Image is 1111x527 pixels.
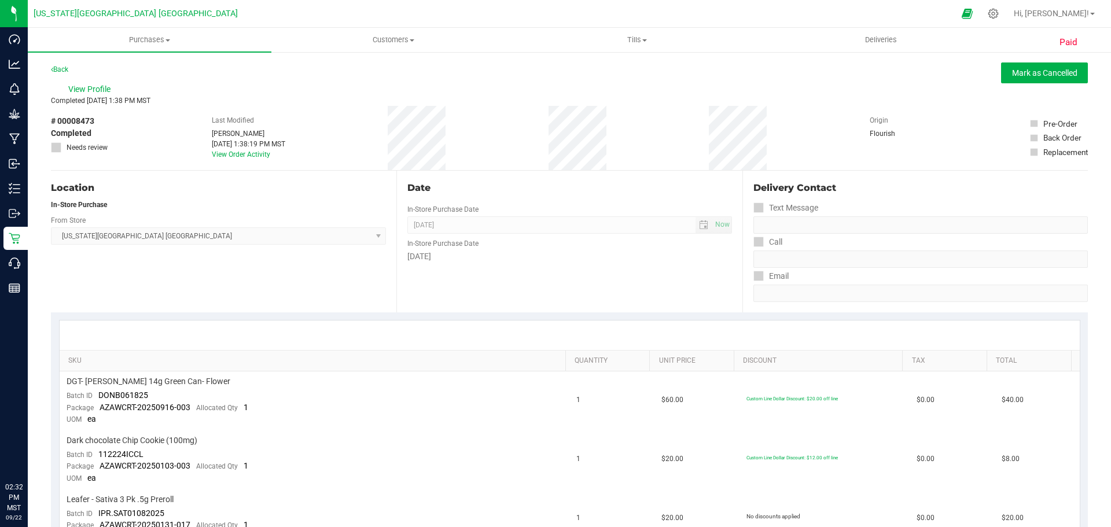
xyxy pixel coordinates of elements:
span: Paid [1060,36,1077,49]
span: $60.00 [661,395,683,406]
span: $0.00 [917,513,935,524]
a: Tax [912,356,983,366]
span: Allocated Qty [196,462,238,470]
inline-svg: Outbound [9,208,20,219]
label: Origin [870,115,888,126]
span: $0.00 [917,395,935,406]
a: Deliveries [759,28,1003,52]
a: Quantity [575,356,645,366]
input: Format: (999) 999-9999 [753,250,1088,268]
span: 1 [244,461,248,470]
a: Customers [271,28,515,52]
iframe: Resource center [12,434,46,469]
span: UOM [67,415,82,423]
div: Back Order [1043,132,1081,143]
a: Total [996,356,1066,366]
a: SKU [68,356,561,366]
span: UOM [67,474,82,482]
label: Last Modified [212,115,254,126]
input: Format: (999) 999-9999 [753,216,1088,234]
a: Unit Price [659,356,730,366]
span: AZAWCRT-20250103-003 [100,461,190,470]
span: AZAWCRT-20250916-003 [100,403,190,412]
span: Completed [51,127,91,139]
a: View Order Activity [212,150,270,159]
span: Batch ID [67,392,93,400]
span: ea [87,414,96,423]
span: DONB061825 [98,390,148,400]
inline-svg: Manufacturing [9,133,20,145]
span: IPR.SAT01082025 [98,508,164,518]
label: Email [753,268,789,285]
span: $40.00 [1002,395,1024,406]
span: Needs review [67,142,108,153]
a: Back [51,65,68,73]
inline-svg: Analytics [9,58,20,70]
span: Hi, [PERSON_NAME]! [1014,9,1089,18]
inline-svg: Inbound [9,158,20,169]
span: # 00008473 [51,115,94,127]
span: Completed [DATE] 1:38 PM MST [51,97,150,105]
span: View Profile [68,83,115,95]
span: Batch ID [67,510,93,518]
span: $8.00 [1002,454,1020,465]
span: Customers [272,35,514,45]
span: Custom Line Dollar Discount: $12.00 off line [746,455,838,460]
span: 1 [576,454,580,465]
span: Allocated Qty [196,404,238,412]
inline-svg: Retail [9,233,20,244]
span: 112224ICCL [98,449,144,459]
span: Mark as Cancelled [1012,68,1077,78]
div: Manage settings [986,8,1000,19]
span: $0.00 [917,454,935,465]
span: Custom Line Dollar Discount: $20.00 off line [746,396,838,401]
span: Package [67,462,94,470]
span: $20.00 [661,513,683,524]
span: Tills [516,35,758,45]
span: 1 [576,395,580,406]
a: Discount [743,356,898,366]
div: [PERSON_NAME] [212,128,285,139]
div: [DATE] [407,250,731,263]
span: Open Ecommerce Menu [954,2,980,25]
span: Deliveries [849,35,913,45]
inline-svg: Dashboard [9,34,20,45]
inline-svg: Monitoring [9,83,20,95]
inline-svg: Inventory [9,183,20,194]
strong: In-Store Purchase [51,201,107,209]
span: Package [67,404,94,412]
span: $20.00 [1002,513,1024,524]
label: Text Message [753,200,818,216]
span: Purchases [28,35,271,45]
label: From Store [51,215,86,226]
span: 1 [244,403,248,412]
span: Dark chocolate Chip Cookie (100mg) [67,435,197,446]
label: In-Store Purchase Date [407,204,479,215]
span: [US_STATE][GEOGRAPHIC_DATA] [GEOGRAPHIC_DATA] [34,9,238,19]
div: Location [51,181,386,195]
span: ea [87,473,96,482]
a: Purchases [28,28,271,52]
p: 02:32 PM MST [5,482,23,513]
label: In-Store Purchase Date [407,238,479,249]
span: $20.00 [661,454,683,465]
span: Batch ID [67,451,93,459]
div: Flourish [870,128,928,139]
span: 1 [576,513,580,524]
inline-svg: Grow [9,108,20,120]
div: Date [407,181,731,195]
inline-svg: Call Center [9,257,20,269]
a: Tills [515,28,759,52]
div: Replacement [1043,146,1088,158]
div: [DATE] 1:38:19 PM MST [212,139,285,149]
inline-svg: Reports [9,282,20,294]
label: Call [753,234,782,250]
div: Pre-Order [1043,118,1077,130]
span: No discounts applied [746,513,800,519]
p: 09/22 [5,513,23,522]
button: Mark as Cancelled [1001,62,1088,83]
span: Leafer - Sativa 3 Pk .5g Preroll [67,494,174,505]
span: DGT- [PERSON_NAME] 14g Green Can- Flower [67,376,230,387]
div: Delivery Contact [753,181,1088,195]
